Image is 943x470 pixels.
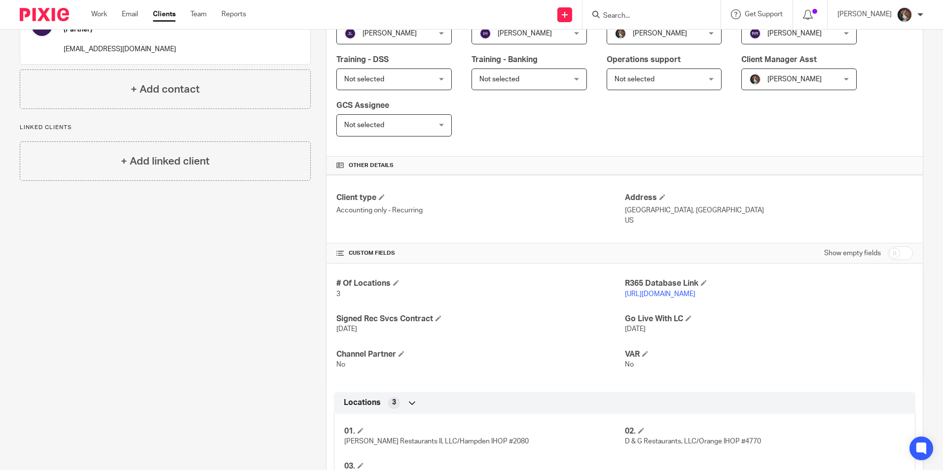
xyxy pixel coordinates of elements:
span: [PERSON_NAME] [363,30,417,37]
h4: Channel Partner [336,349,624,360]
span: [PERSON_NAME] Restaurants II, LLC/Hampden IHOP #2080 [344,438,529,445]
img: svg%3E [749,28,761,39]
span: Locations [344,398,381,408]
span: D & G Restaurants, LLC/Orange IHOP #4770 [625,438,761,445]
a: [URL][DOMAIN_NAME] [625,291,695,298]
span: Client Manager Asst [741,56,817,64]
span: [PERSON_NAME] [633,30,687,37]
span: Operations support [607,56,681,64]
a: Clients [153,9,176,19]
p: [EMAIL_ADDRESS][DOMAIN_NAME] [64,44,176,54]
h4: CUSTOM FIELDS [336,249,624,257]
span: [PERSON_NAME] [767,76,822,83]
h4: + Add contact [131,82,200,97]
h4: 01. [344,426,624,436]
img: Pixie [20,8,69,21]
p: US [625,216,913,226]
span: Other details [349,162,394,169]
span: [PERSON_NAME] [767,30,822,37]
span: Not selected [479,76,519,83]
a: Team [190,9,207,19]
span: [DATE] [625,326,646,333]
span: No [625,361,634,368]
img: Profile%20picture%20JUS.JPG [615,28,626,39]
span: GCS Assignee [336,101,389,109]
span: Not selected [344,122,384,129]
label: Show empty fields [824,248,881,258]
h4: Go Live With LC [625,314,913,324]
p: [PERSON_NAME] [837,9,892,19]
span: [PERSON_NAME] [498,30,552,37]
a: Work [91,9,107,19]
h4: R365 Database Link [625,278,913,289]
a: Reports [221,9,246,19]
img: Profile%20picture%20JUS.JPG [749,73,761,85]
input: Search [602,12,691,21]
h4: + Add linked client [121,154,210,169]
p: [GEOGRAPHIC_DATA], [GEOGRAPHIC_DATA] [625,205,913,215]
h4: Client type [336,193,624,203]
span: 3 [336,291,340,298]
span: Not selected [615,76,654,83]
h4: Address [625,193,913,203]
span: 3 [392,398,396,407]
img: svg%3E [479,28,491,39]
h4: 02. [625,426,905,436]
a: Email [122,9,138,19]
h4: # Of Locations [336,278,624,289]
span: Not selected [344,76,384,83]
p: Linked clients [20,124,311,132]
span: Training - DSS [336,56,389,64]
img: Profile%20picture%20JUS.JPG [897,7,912,23]
h4: VAR [625,349,913,360]
span: No [336,361,345,368]
span: Get Support [745,11,783,18]
p: Accounting only - Recurring [336,205,624,215]
span: Training - Banking [471,56,538,64]
h4: Signed Rec Svcs Contract [336,314,624,324]
img: svg%3E [344,28,356,39]
span: [DATE] [336,326,357,333]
